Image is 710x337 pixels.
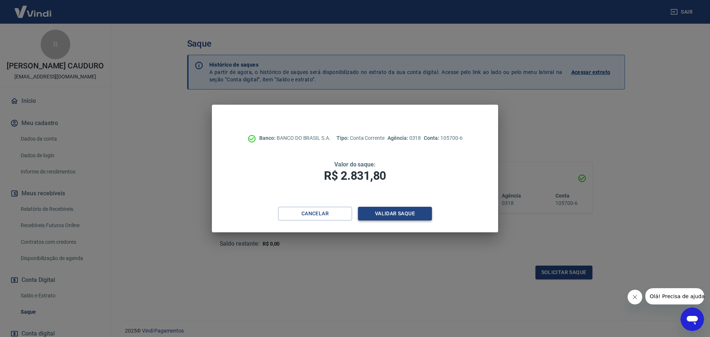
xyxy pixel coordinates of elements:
iframe: Fechar mensagem [628,290,642,304]
p: Conta Corrente [337,134,385,142]
span: Agência: [388,135,409,141]
span: Tipo: [337,135,350,141]
iframe: Botão para abrir a janela de mensagens [680,307,704,331]
span: Valor do saque: [334,161,376,168]
span: R$ 2.831,80 [324,169,386,183]
span: Olá! Precisa de ajuda? [4,5,62,11]
p: 105700-6 [424,134,462,142]
p: 0318 [388,134,421,142]
iframe: Mensagem da empresa [645,288,704,304]
button: Validar saque [358,207,432,220]
span: Conta: [424,135,440,141]
button: Cancelar [278,207,352,220]
p: BANCO DO BRASIL S.A. [259,134,331,142]
span: Banco: [259,135,277,141]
